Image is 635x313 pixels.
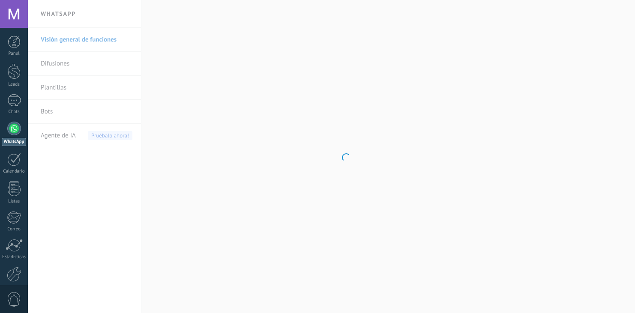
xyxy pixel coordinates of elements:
div: Listas [2,199,27,204]
div: Calendario [2,169,27,174]
div: Leads [2,82,27,87]
div: Correo [2,227,27,232]
div: Panel [2,51,27,57]
div: Ajustes [2,284,27,290]
div: Estadísticas [2,254,27,260]
div: Chats [2,109,27,115]
div: WhatsApp [2,138,26,146]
